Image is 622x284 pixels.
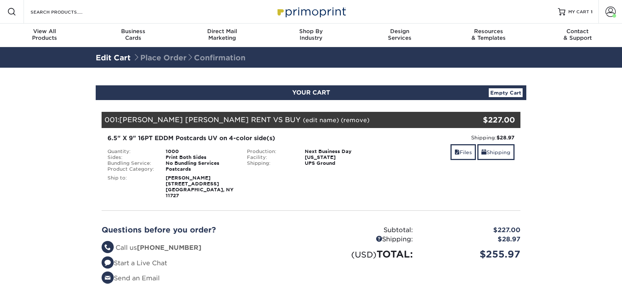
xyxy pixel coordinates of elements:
[107,134,375,143] div: 6.5" X 9" 16PT EDDM Postcards UV on 4-color side(s)
[292,89,330,96] span: YOUR CART
[241,160,300,166] div: Shipping:
[102,226,305,234] h2: Questions before you order?
[477,144,515,160] a: Shipping
[444,24,533,47] a: Resources& Templates
[102,259,167,267] a: Start a Live Chat
[160,160,241,166] div: No Bundling Services
[568,9,589,15] span: MY CART
[533,24,622,47] a: Contact& Support
[133,53,245,62] span: Place Order Confirmation
[266,28,355,35] span: Shop By
[137,244,201,251] strong: [PHONE_NUMBER]
[166,175,234,198] strong: [PERSON_NAME] [STREET_ADDRESS] [GEOGRAPHIC_DATA], NY 11727
[299,149,381,155] div: Next Business Day
[102,160,160,166] div: Bundling Service:
[102,155,160,160] div: Sides:
[341,117,370,124] a: (remove)
[481,149,487,155] span: shipping
[489,88,523,97] a: Empty Cart
[455,149,460,155] span: files
[299,160,381,166] div: UPS Ground
[102,175,160,199] div: Ship to:
[386,134,515,141] div: Shipping:
[266,24,355,47] a: Shop ByIndustry
[356,28,444,41] div: Services
[96,53,131,62] a: Edit Cart
[311,235,418,244] div: Shipping:
[102,243,305,253] li: Call us
[351,250,377,259] small: (USD)
[178,28,266,35] span: Direct Mail
[178,24,266,47] a: Direct MailMarketing
[178,28,266,41] div: Marketing
[418,235,526,244] div: $28.97
[444,28,533,41] div: & Templates
[274,4,348,19] img: Primoprint
[450,144,476,160] a: Files
[303,117,339,124] a: (edit name)
[89,24,177,47] a: BusinessCards
[450,114,515,125] div: $227.00
[102,112,450,128] div: 001:
[160,155,241,160] div: Print Both Sides
[102,274,160,282] a: Send an Email
[102,166,160,172] div: Product Category:
[241,155,300,160] div: Facility:
[418,226,526,235] div: $227.00
[311,226,418,235] div: Subtotal:
[418,247,526,261] div: $255.97
[496,135,515,141] strong: $28.97
[311,247,418,261] div: TOTAL:
[533,28,622,35] span: Contact
[299,155,381,160] div: [US_STATE]
[160,149,241,155] div: 1000
[356,28,444,35] span: Design
[266,28,355,41] div: Industry
[533,28,622,41] div: & Support
[89,28,177,41] div: Cards
[444,28,533,35] span: Resources
[119,116,301,124] span: [PERSON_NAME] [PERSON_NAME] RENT VS BUY
[30,7,102,16] input: SEARCH PRODUCTS.....
[160,166,241,172] div: Postcards
[591,9,593,14] span: 1
[102,149,160,155] div: Quantity:
[89,28,177,35] span: Business
[356,24,444,47] a: DesignServices
[241,149,300,155] div: Production:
